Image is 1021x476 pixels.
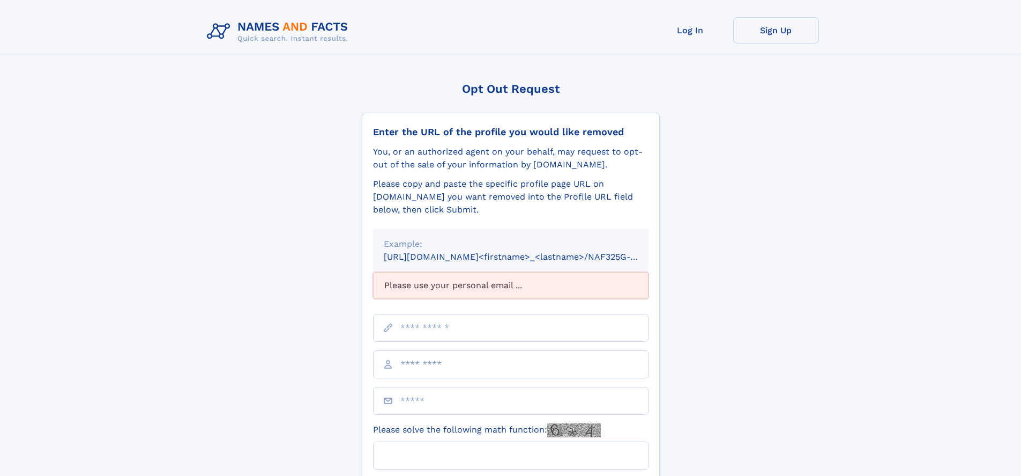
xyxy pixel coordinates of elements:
div: Opt Out Request [362,82,660,96]
img: Logo Names and Facts [203,17,357,46]
a: Sign Up [733,17,819,43]
label: Please solve the following math function: [373,423,601,437]
div: Please copy and paste the specific profile page URL on [DOMAIN_NAME] you want removed into the Pr... [373,178,649,216]
a: Log In [647,17,733,43]
div: You, or an authorized agent on your behalf, may request to opt-out of the sale of your informatio... [373,145,649,171]
div: Example: [384,238,638,251]
small: [URL][DOMAIN_NAME]<firstname>_<lastname>/NAF325G-xxxxxxxx [384,252,669,262]
div: Please use your personal email ... [373,272,649,299]
div: Enter the URL of the profile you would like removed [373,126,649,138]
